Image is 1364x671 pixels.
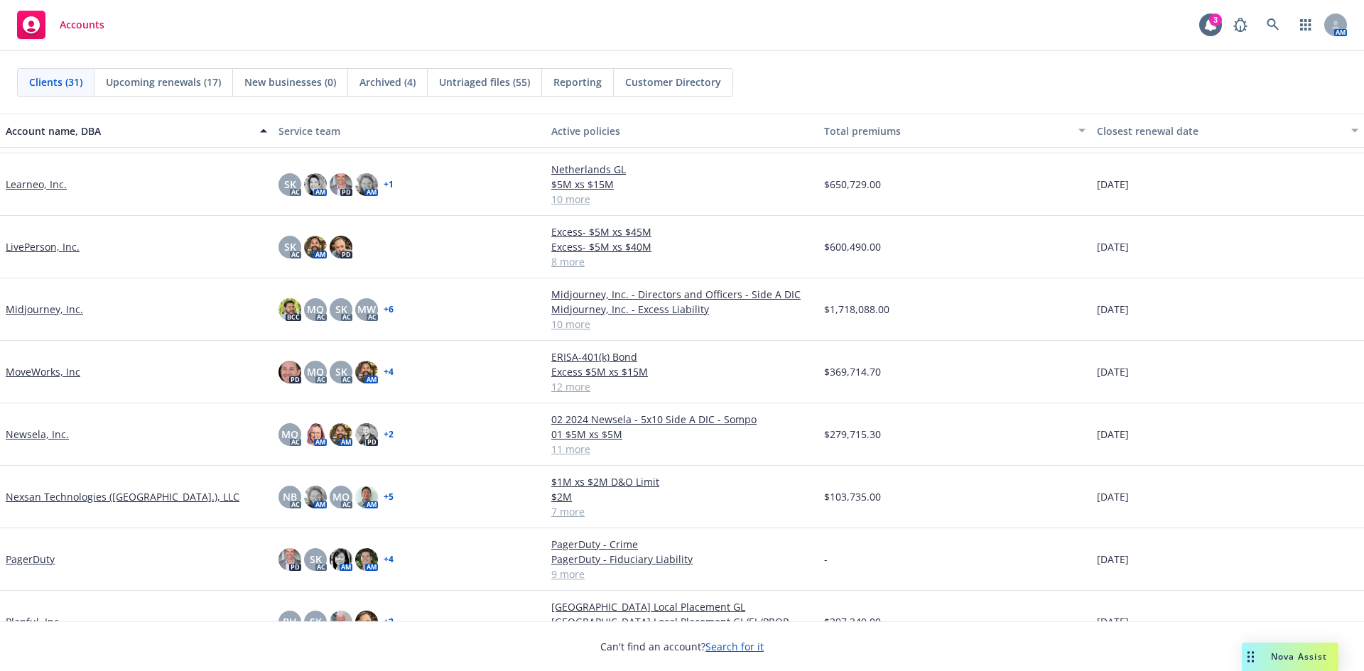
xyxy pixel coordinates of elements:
[1097,552,1129,567] span: [DATE]
[335,302,347,317] span: SK
[278,361,301,383] img: photo
[355,486,378,508] img: photo
[551,254,813,269] a: 8 more
[6,427,69,442] a: Newsela, Inc.
[1097,489,1129,504] span: [DATE]
[330,548,352,571] img: photo
[278,548,301,571] img: photo
[307,302,324,317] span: MQ
[60,19,104,31] span: Accounts
[307,364,324,379] span: MQ
[824,239,881,254] span: $600,490.00
[6,177,67,192] a: Learneo, Inc.
[304,173,327,196] img: photo
[824,552,828,567] span: -
[1292,11,1320,39] a: Switch app
[11,5,110,45] a: Accounts
[278,298,301,321] img: photo
[359,75,416,89] span: Archived (4)
[551,504,813,519] a: 7 more
[551,317,813,332] a: 10 more
[551,489,813,504] a: $2M
[551,614,813,629] a: [GEOGRAPHIC_DATA] Local Placement GL/EL/PROP
[6,124,251,138] div: Account name, DBA
[551,349,813,364] a: ERISA-401(k) Bond
[1097,177,1129,192] span: [DATE]
[551,192,813,207] a: 10 more
[551,379,813,394] a: 12 more
[6,239,80,254] a: LivePerson, Inc.
[824,614,881,629] span: $297,349.00
[304,236,327,258] img: photo
[244,75,336,89] span: New businesses (0)
[1271,650,1327,662] span: Nova Assist
[551,599,813,614] a: [GEOGRAPHIC_DATA] Local Placement GL
[1242,643,1260,671] div: Drag to move
[551,287,813,302] a: Midjourney, Inc. - Directors and Officers - Side A DIC
[384,618,394,626] a: + 2
[551,474,813,489] a: $1M xs $2M D&O Limit
[384,430,394,439] a: + 2
[824,364,881,379] span: $369,714.70
[6,614,62,629] a: Planful, Inc.
[1097,239,1129,254] span: [DATE]
[1097,427,1129,442] span: [DATE]
[551,239,813,254] a: Excess- $5M xs $40M
[284,239,296,254] span: SK
[330,423,352,446] img: photo
[357,302,376,317] span: MW
[304,423,327,446] img: photo
[283,614,297,629] span: BH
[551,427,813,442] a: 01 $5M xs $5M
[824,302,889,317] span: $1,718,088.00
[551,177,813,192] a: $5M xs $15M
[6,552,55,567] a: PagerDuty
[551,124,813,138] div: Active policies
[384,368,394,376] a: + 4
[304,486,327,508] img: photo
[6,489,239,504] a: Nexsan Technologies ([GEOGRAPHIC_DATA].), LLC
[1097,302,1129,317] span: [DATE]
[281,427,298,442] span: MQ
[551,552,813,567] a: PagerDuty - Fiduciary Liability
[106,75,221,89] span: Upcoming renewals (17)
[355,548,378,571] img: photo
[355,173,378,196] img: photo
[551,224,813,239] a: Excess- $5M xs $45M
[824,124,1070,138] div: Total premiums
[1097,614,1129,629] span: [DATE]
[824,489,881,504] span: $103,735.00
[310,614,322,629] span: SK
[1097,124,1343,138] div: Closest renewal date
[1226,11,1255,39] a: Report a Bug
[824,427,881,442] span: $279,715.30
[29,75,82,89] span: Clients (31)
[551,537,813,552] a: PagerDuty - Crime
[355,611,378,633] img: photo
[330,236,352,258] img: photo
[6,302,83,317] a: Midjourney, Inc.
[1209,13,1222,26] div: 3
[824,177,881,192] span: $650,729.00
[546,114,818,148] button: Active policies
[439,75,530,89] span: Untriaged files (55)
[335,364,347,379] span: SK
[330,173,352,196] img: photo
[625,75,721,89] span: Customer Directory
[278,124,540,138] div: Service team
[1091,114,1364,148] button: Closest renewal date
[1097,364,1129,379] span: [DATE]
[355,361,378,383] img: photo
[705,640,764,653] a: Search for it
[553,75,602,89] span: Reporting
[384,305,394,314] a: + 6
[551,364,813,379] a: Excess $5M xs $15M
[273,114,546,148] button: Service team
[283,489,297,504] span: NB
